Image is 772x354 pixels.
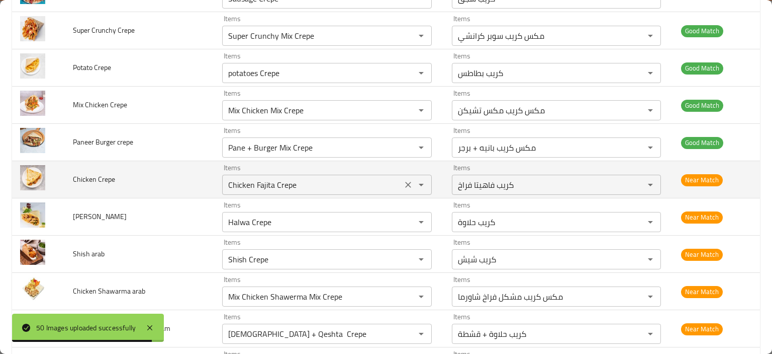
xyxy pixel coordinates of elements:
button: Open [643,178,657,192]
span: Paneer Burger crepe [73,135,133,149]
span: Near Match [681,323,723,335]
span: Near Match [681,211,723,223]
span: Near Match [681,174,723,186]
span: Potato Crepe [73,61,111,74]
button: Open [414,252,428,266]
span: Good Match [681,100,723,111]
button: Open [643,215,657,229]
span: Near Match [681,249,723,260]
span: Mix Chicken Crepe [73,98,127,111]
img: Chicken Crepe [20,165,45,190]
button: Open [414,327,428,341]
span: Shish arab [73,247,105,260]
span: Chicken Crepe [73,173,115,186]
button: Open [643,29,657,43]
img: Paneer Burger crepe [20,128,45,153]
img: Super Crunchy Crepe [20,16,45,41]
span: Chicken Shawarma arab [73,285,145,298]
span: Good Match [681,137,723,149]
div: 50 Images uploaded successfully [36,322,136,333]
span: Good Match [681,62,723,74]
button: Open [643,103,657,117]
span: Good Match [681,25,723,37]
button: Open [414,215,428,229]
button: Open [643,290,657,304]
span: Super Crunchy Crepe [73,24,135,37]
img: Potato Crepe [20,53,45,79]
button: Open [414,178,428,192]
button: Open [643,252,657,266]
img: Chicken Shawarma arab [20,277,45,302]
button: Open [414,290,428,304]
button: Open [643,327,657,341]
span: Near Match [681,286,723,298]
button: Open [414,140,428,155]
img: Shish arab [20,240,45,265]
img: Mix Chicken Crepe [20,91,45,116]
button: Open [643,66,657,80]
span: [PERSON_NAME] [73,210,127,223]
button: Open [643,140,657,155]
button: Clear [401,178,415,192]
button: Open [414,66,428,80]
button: Open [414,29,428,43]
img: Fajita Crepe [20,202,45,228]
button: Open [414,103,428,117]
